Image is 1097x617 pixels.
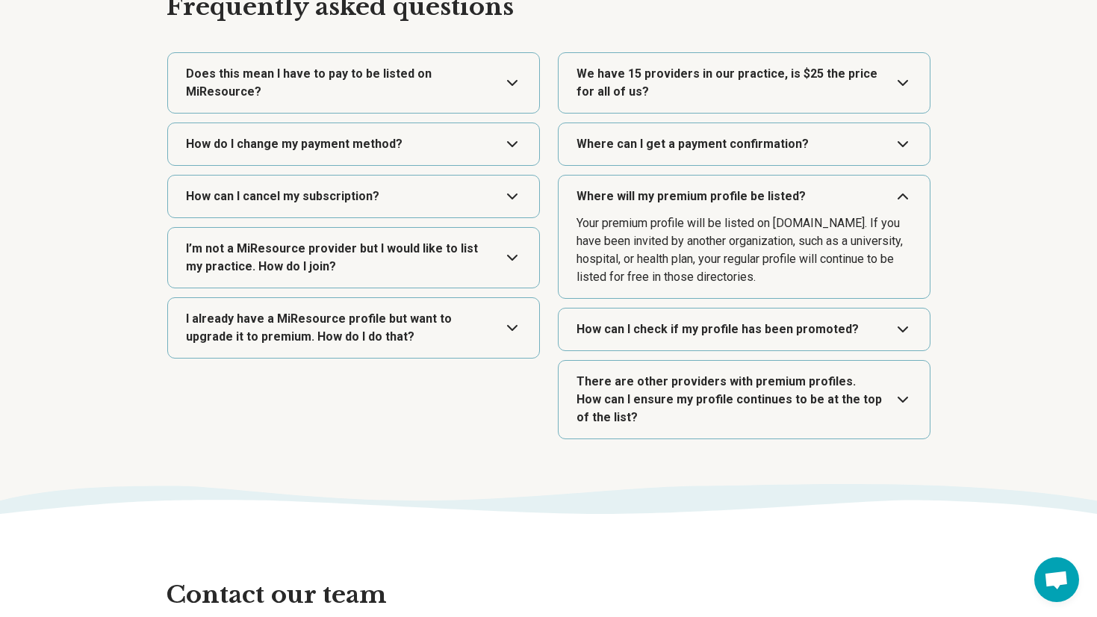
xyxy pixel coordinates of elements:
[174,176,533,217] button: Expand
[577,214,912,286] dd: Your premium profile will be listed on [DOMAIN_NAME]. If you have been invited by another organiz...
[174,228,533,288] button: Expand
[174,53,533,113] button: Expand
[565,123,924,165] button: Expand
[174,298,533,358] button: Expand
[186,65,521,101] dt: Does this mean I have to pay to be listed on MiResource?
[186,310,521,346] dt: I already have a MiResource profile but want to upgrade it to premium. How do I do that?
[186,135,521,153] dt: How do I change my payment method?
[577,187,912,205] dt: Where will my premium profile be listed?
[167,580,931,611] h2: Contact our team
[174,123,533,165] button: Expand
[565,308,924,350] button: Expand
[565,176,924,217] button: Expand
[565,361,924,438] button: Expand
[1034,557,1079,602] div: Open chat
[186,187,521,205] dt: How can I cancel my subscription?
[577,373,912,427] dt: There are other providers with premium profiles. How can I ensure my profile continues to be at t...
[577,65,912,101] dt: We have 15 providers in our practice, is $25 the price for all of us?
[577,320,912,338] dt: How can I check if my profile has been promoted?
[565,53,924,113] button: Expand
[186,240,521,276] dt: I’m not a MiResource provider but I would like to list my practice. How do I join?
[577,135,912,153] dt: Where can I get a payment confirmation?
